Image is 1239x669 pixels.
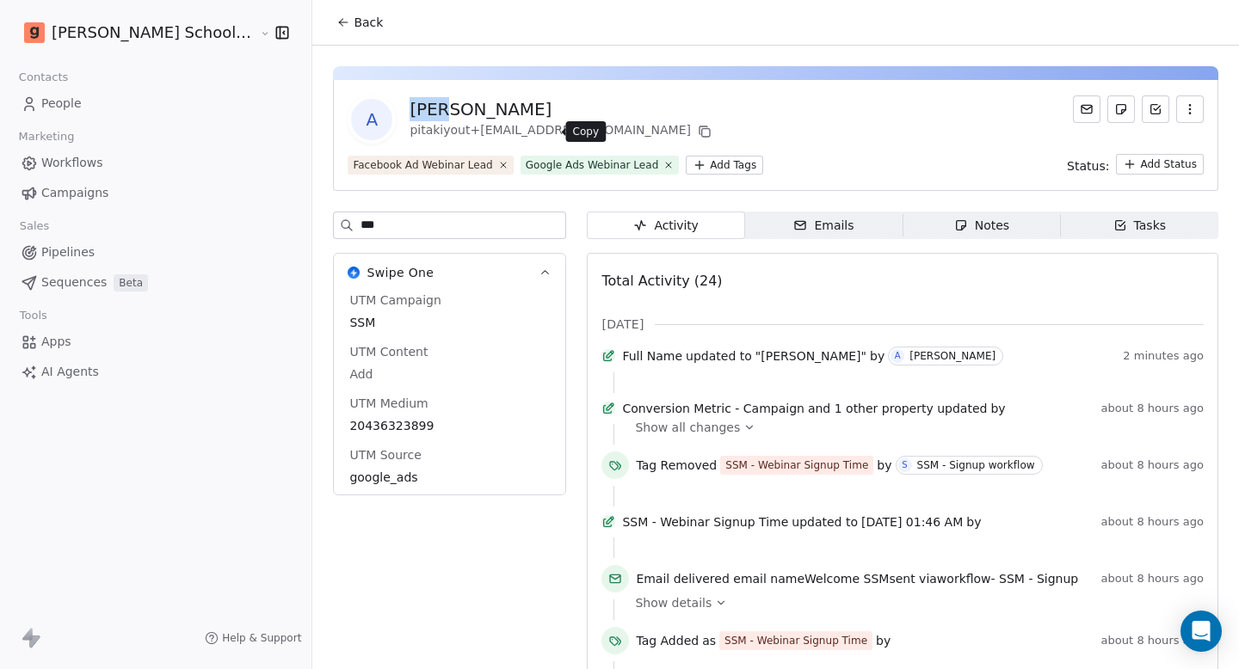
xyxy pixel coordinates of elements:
div: SSM - Webinar Signup Time [725,457,868,473]
div: Facebook Ad Webinar Lead [353,157,492,173]
span: 2 minutes ago [1123,349,1204,363]
span: Status: [1067,157,1109,175]
span: by [876,632,891,649]
span: SSM - Signup [999,572,1078,586]
a: Show details [635,594,1192,611]
span: UTM Source [346,446,424,463]
span: and 1 other property updated [808,400,988,417]
a: Campaigns [14,179,298,207]
span: as [702,632,716,649]
a: People [14,89,298,118]
a: Apps [14,328,298,356]
a: Workflows [14,149,298,177]
span: by [870,347,885,365]
div: pitakiyout+[EMAIL_ADDRESS][DOMAIN_NAME] [410,121,715,142]
button: Add Status [1116,154,1204,175]
button: [PERSON_NAME] School of Finance LLP [21,18,248,47]
span: AI Agents [41,363,99,381]
div: A [895,349,901,363]
span: UTM Medium [346,395,431,412]
span: Tools [12,303,54,328]
button: Back [326,7,393,38]
span: A [351,99,392,140]
span: by [966,513,981,531]
div: SSM - Signup workflow [917,459,1035,471]
span: email name sent via workflow - [636,570,1078,587]
div: Open Intercom Messenger [1180,611,1222,652]
span: Tag Removed [636,457,717,474]
span: Pipelines [41,243,95,261]
span: Beta [114,274,148,292]
span: SSM - Webinar Signup Time [622,513,788,531]
span: Sequences [41,273,107,292]
a: SequencesBeta [14,268,298,297]
span: Add [349,365,550,383]
div: [PERSON_NAME] [909,350,996,362]
span: updated to [686,347,752,365]
div: Tasks [1113,217,1167,235]
div: Emails [793,217,854,235]
span: 20436323899 [349,417,550,434]
span: [DATE] 01:46 AM [861,513,963,531]
span: about 8 hours ago [1101,402,1204,415]
button: Swipe OneSwipe One [334,254,565,292]
span: about 8 hours ago [1101,458,1204,472]
a: AI Agents [14,358,298,386]
span: Show details [635,594,712,611]
button: Add Tags [686,156,763,175]
span: Back [354,14,383,31]
div: Swipe OneSwipe One [334,292,565,494]
div: S [902,458,907,472]
span: Total Activity (24) [601,273,722,289]
span: Full Name [622,347,682,365]
span: Workflows [41,154,103,172]
div: Notes [954,217,1009,235]
a: Pipelines [14,238,298,267]
span: "[PERSON_NAME]" [755,347,866,365]
span: UTM Campaign [346,292,444,309]
div: SSM - Webinar Signup Time [724,633,867,648]
span: Tag Added [636,632,699,649]
img: Goela%20School%20Logos%20(4).png [24,22,45,43]
span: Marketing [11,124,82,150]
span: about 8 hours ago [1101,515,1204,529]
span: about 8 hours ago [1101,572,1204,586]
p: Copy [573,125,600,138]
span: Contacts [11,64,76,90]
span: Welcome SSM [804,572,889,586]
span: about 8 hours ago [1101,634,1204,648]
div: [PERSON_NAME] [410,97,715,121]
div: Google Ads Webinar Lead [526,157,659,173]
span: by [990,400,1005,417]
span: Show all changes [635,419,740,436]
span: People [41,95,82,113]
span: Apps [41,333,71,351]
span: [DATE] [601,316,644,333]
a: Show all changes [635,419,1192,436]
span: by [877,457,891,474]
img: Swipe One [348,267,360,279]
span: Conversion Metric - Campaign [622,400,804,417]
span: google_ads [349,469,550,486]
span: Email delivered [636,572,729,586]
a: Help & Support [205,631,301,645]
span: updated to [792,513,858,531]
span: [PERSON_NAME] School of Finance LLP [52,21,256,44]
span: SSM [349,314,550,331]
span: Campaigns [41,184,108,202]
span: Swipe One [367,264,434,281]
span: UTM Content [346,343,431,360]
span: Help & Support [222,631,301,645]
span: Sales [12,213,57,239]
